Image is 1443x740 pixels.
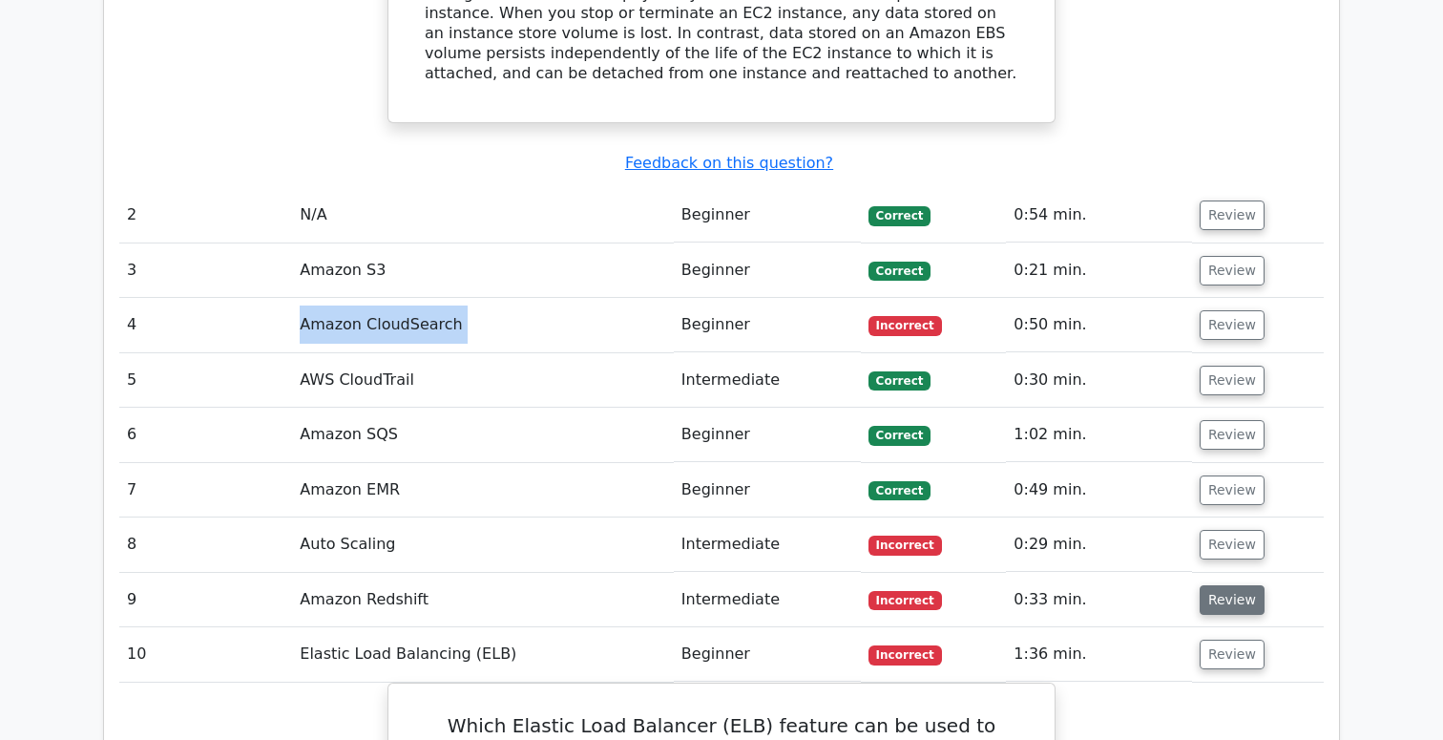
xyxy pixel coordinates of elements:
span: Incorrect [868,536,942,555]
td: 0:29 min. [1006,518,1192,572]
td: Elastic Load Balancing (ELB) [292,627,674,682]
td: N/A [292,188,674,243]
td: Beginner [674,408,861,462]
td: Amazon Redshift [292,573,674,627]
span: Incorrect [868,316,942,335]
button: Review [1200,201,1265,230]
button: Review [1200,256,1265,285]
span: Correct [868,206,931,225]
button: Review [1200,476,1265,505]
td: 3 [119,243,292,298]
button: Review [1200,640,1265,669]
td: 1:02 min. [1006,408,1192,462]
td: 1:36 min. [1006,627,1192,682]
a: Feedback on this question? [625,154,833,172]
td: 0:21 min. [1006,243,1192,298]
td: 0:30 min. [1006,353,1192,408]
span: Correct [868,481,931,500]
button: Review [1200,585,1265,615]
span: Correct [868,262,931,281]
span: Correct [868,426,931,445]
td: Amazon CloudSearch [292,298,674,352]
td: Intermediate [674,518,861,572]
td: Beginner [674,463,861,518]
td: 0:54 min. [1006,188,1192,243]
td: 2 [119,188,292,243]
td: Beginner [674,298,861,352]
td: 7 [119,463,292,518]
td: 6 [119,408,292,462]
td: 5 [119,353,292,408]
td: Amazon SQS [292,408,674,462]
button: Review [1200,530,1265,560]
span: Correct [868,371,931,391]
span: Incorrect [868,645,942,665]
span: Incorrect [868,591,942,610]
td: 0:50 min. [1006,298,1192,352]
td: Intermediate [674,573,861,627]
button: Review [1200,420,1265,450]
td: Auto Scaling [292,518,674,572]
td: 4 [119,298,292,352]
td: Beginner [674,627,861,682]
button: Review [1200,310,1265,340]
td: Amazon EMR [292,463,674,518]
td: 8 [119,518,292,572]
td: Intermediate [674,353,861,408]
td: Beginner [674,188,861,243]
td: Amazon S3 [292,243,674,298]
button: Review [1200,366,1265,395]
td: 0:33 min. [1006,573,1192,627]
td: 10 [119,627,292,682]
td: 0:49 min. [1006,463,1192,518]
td: 9 [119,573,292,627]
td: AWS CloudTrail [292,353,674,408]
td: Beginner [674,243,861,298]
